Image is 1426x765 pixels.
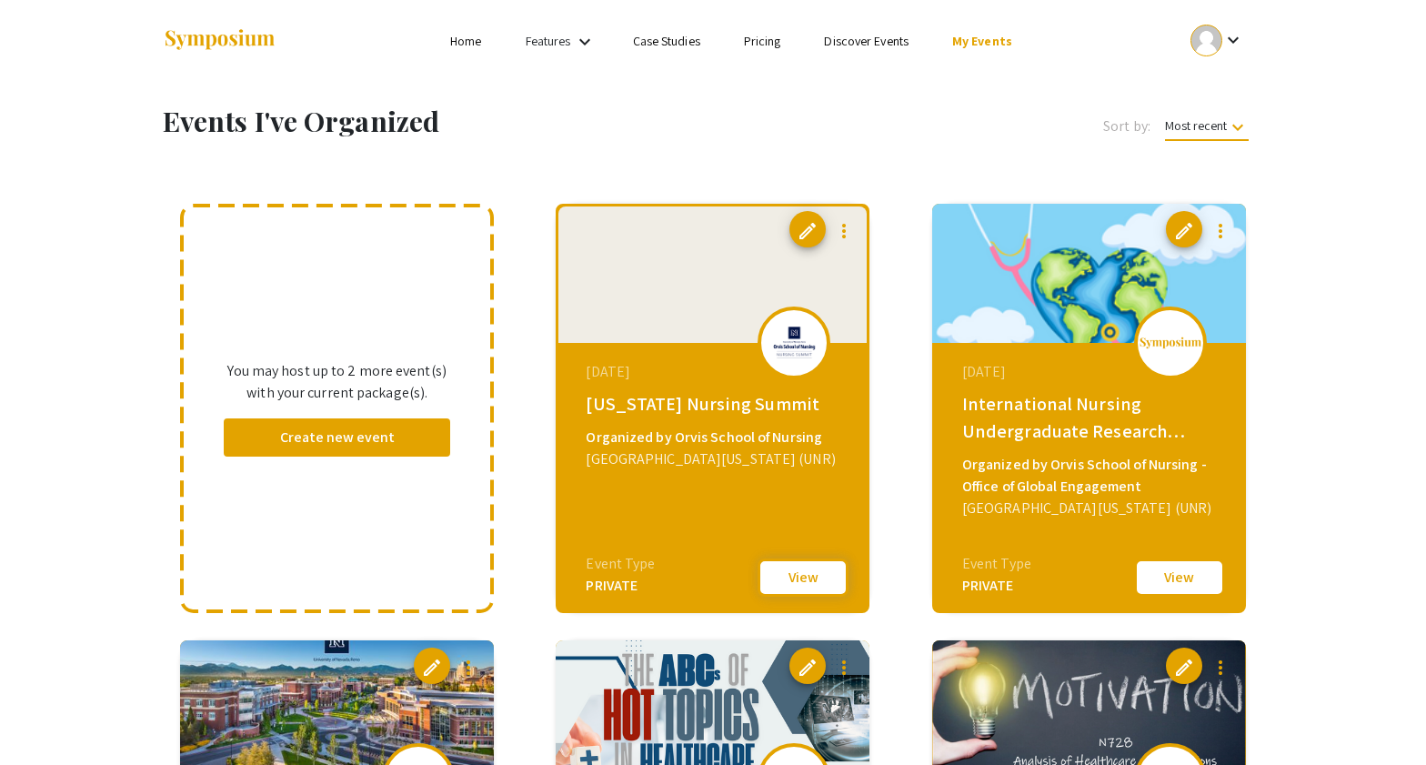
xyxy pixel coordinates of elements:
[962,553,1031,575] div: Event Type
[1210,220,1231,242] mat-icon: more_vert
[1166,648,1202,684] button: edit
[962,361,1220,383] div: [DATE]
[163,28,276,53] img: Symposium by ForagerOne
[962,390,1220,445] div: International Nursing Undergraduate Research Symposium (INURS)
[574,31,596,53] mat-icon: Expand Features list
[633,33,700,49] a: Case Studies
[586,361,844,383] div: [DATE]
[1210,657,1231,679] mat-icon: more_vert
[789,648,826,684] button: edit
[1166,211,1202,247] button: edit
[789,211,826,247] button: edit
[932,204,1246,343] img: global-connections-in-nursing-philippines-neva_eventCoverPhoto_3453dd__thumb.png
[1227,116,1249,138] mat-icon: keyboard_arrow_down
[962,454,1220,498] div: Organized by Orvis School of Nursing - Office of Global Engagement
[952,33,1012,49] a: My Events
[833,657,855,679] mat-icon: more_vert
[586,553,655,575] div: Event Type
[1165,117,1249,141] span: Most recent
[586,448,844,470] div: [GEOGRAPHIC_DATA][US_STATE] (UNR)
[414,648,450,684] button: edit
[824,33,909,49] a: Discover Events
[421,657,443,679] span: edit
[767,324,821,361] img: nevada-nursing-summit_eventLogo_e3ef37_.png
[1150,109,1263,142] button: Most recent
[797,220,818,242] span: edit
[833,220,855,242] mat-icon: more_vert
[457,657,479,679] mat-icon: more_vert
[1139,337,1202,349] img: logo_v2.png
[586,390,844,418] div: [US_STATE] Nursing Summit
[163,105,793,137] h1: Events I've Organized
[1134,559,1225,597] button: View
[962,498,1220,519] div: [GEOGRAPHIC_DATA][US_STATE] (UNR)
[450,33,481,49] a: Home
[962,575,1031,597] div: PRIVATE
[758,559,849,597] button: View
[797,657,818,679] span: edit
[744,33,781,49] a: Pricing
[586,427,844,448] div: Organized by Orvis School of Nursing
[1173,657,1195,679] span: edit
[14,683,77,751] iframe: Chat
[1173,220,1195,242] span: edit
[586,575,655,597] div: PRIVATE
[526,33,571,49] a: Features
[1222,29,1244,51] mat-icon: Expand account dropdown
[224,360,450,404] p: You may host up to 2 more event(s) with your current package(s).
[224,418,450,457] button: Create new event
[1103,116,1150,137] span: Sort by:
[1171,20,1263,61] button: Expand account dropdown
